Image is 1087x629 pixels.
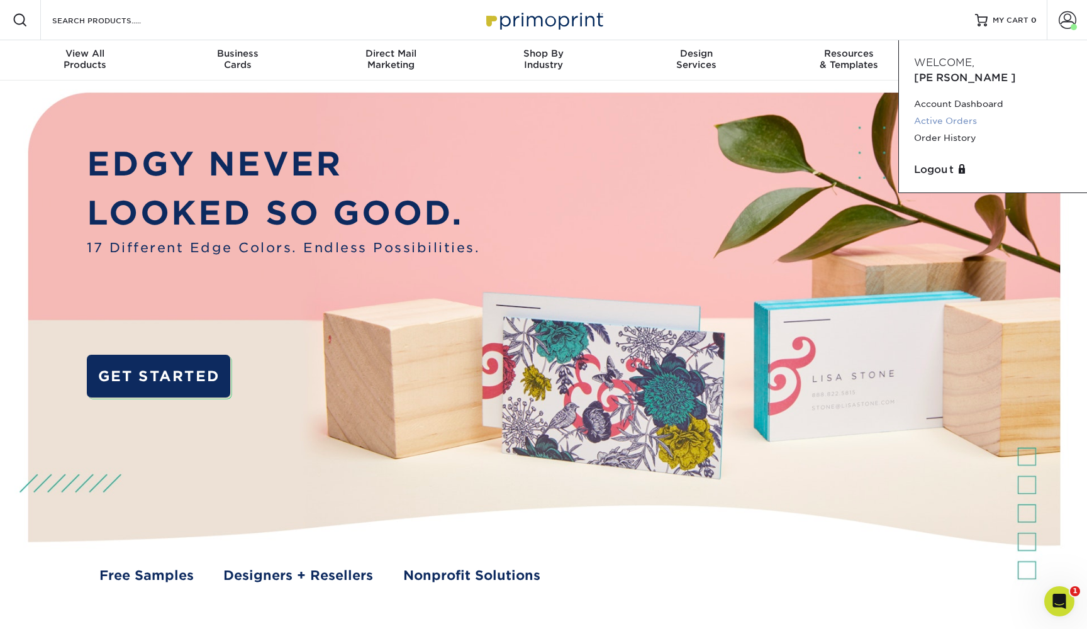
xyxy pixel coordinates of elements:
span: MY CART [993,15,1028,26]
span: [PERSON_NAME] [914,72,1016,84]
a: Logout [914,162,1072,177]
div: Marketing [315,48,467,70]
a: Designers + Resellers [223,565,373,585]
div: Services [620,48,772,70]
a: Free Samples [99,565,194,585]
span: 1 [1070,586,1080,596]
span: Welcome, [914,57,974,69]
a: DesignServices [620,40,772,81]
a: View AllProducts [9,40,162,81]
img: Primoprint [481,6,606,33]
a: Active Orders [914,113,1072,130]
span: Shop By [467,48,620,59]
span: 0 [1031,16,1037,25]
span: Design [620,48,772,59]
div: Cards [162,48,315,70]
a: Resources& Templates [772,40,925,81]
a: BusinessCards [162,40,315,81]
p: LOOKED SO GOOD. [87,189,480,238]
span: 17 Different Edge Colors. Endless Possibilities. [87,238,480,257]
span: Resources [772,48,925,59]
a: Nonprofit Solutions [403,565,540,585]
a: Account Dashboard [914,96,1072,113]
span: Direct Mail [315,48,467,59]
div: Industry [467,48,620,70]
a: Order History [914,130,1072,147]
a: GET STARTED [87,355,230,398]
iframe: Intercom live chat [1044,586,1074,616]
a: Shop ByIndustry [467,40,620,81]
span: Business [162,48,315,59]
span: View All [9,48,162,59]
input: SEARCH PRODUCTS..... [51,13,174,28]
a: Direct MailMarketing [315,40,467,81]
div: Products [9,48,162,70]
p: EDGY NEVER [87,140,480,189]
div: & Templates [772,48,925,70]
